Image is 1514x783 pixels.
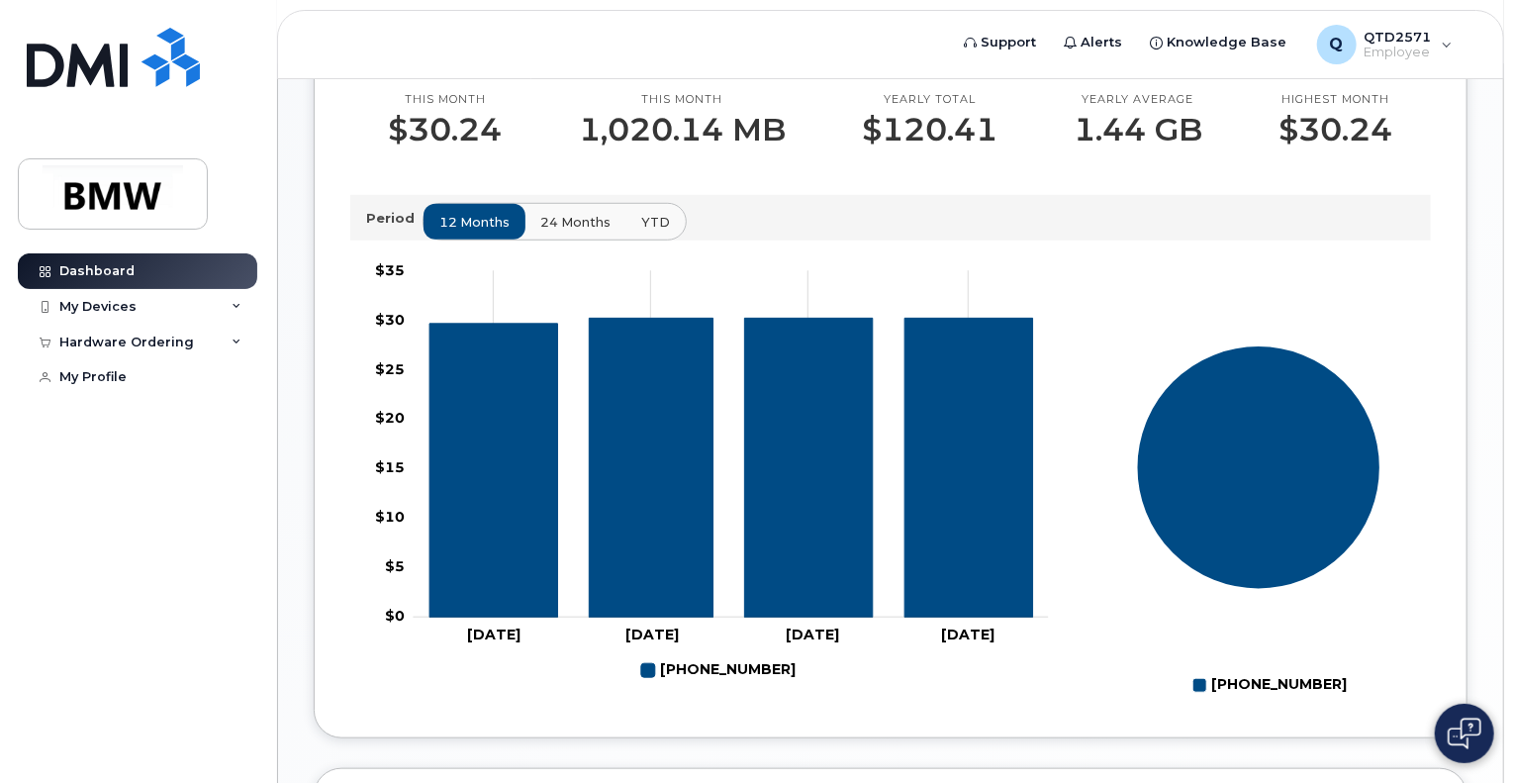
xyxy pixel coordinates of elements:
[1448,718,1481,749] img: Open chat
[1082,33,1123,52] span: Alerts
[1137,23,1301,62] a: Knowledge Base
[467,626,520,643] tspan: [DATE]
[1137,345,1380,702] g: Chart
[1051,23,1137,62] a: Alerts
[375,311,405,329] tspan: $30
[1193,669,1348,702] g: Legend
[389,92,503,108] p: This month
[641,654,796,687] g: Legend
[982,33,1037,52] span: Support
[951,23,1051,62] a: Support
[641,213,670,232] span: YTD
[579,92,786,108] p: This month
[579,112,786,147] p: 1,020.14 MB
[385,608,405,626] tspan: $0
[641,654,796,687] g: 864-621-1607
[375,459,405,477] tspan: $15
[1137,345,1380,589] g: Series
[1365,29,1432,45] span: QTD2571
[366,209,423,228] p: Period
[375,261,405,279] tspan: $35
[1074,92,1202,108] p: Yearly average
[375,410,405,428] tspan: $20
[862,112,997,147] p: $120.41
[625,626,679,643] tspan: [DATE]
[389,112,503,147] p: $30.24
[429,319,1033,618] g: 864-621-1607
[1365,45,1432,60] span: Employee
[1278,92,1392,108] p: Highest month
[1303,25,1467,64] div: QTD2571
[786,626,839,643] tspan: [DATE]
[1278,112,1392,147] p: $30.24
[375,509,405,527] tspan: $10
[385,558,405,576] tspan: $5
[1074,112,1202,147] p: 1.44 GB
[862,92,997,108] p: Yearly total
[941,626,994,643] tspan: [DATE]
[540,213,611,232] span: 24 months
[375,360,405,378] tspan: $25
[1168,33,1287,52] span: Knowledge Base
[375,261,1049,687] g: Chart
[1330,33,1344,56] span: Q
